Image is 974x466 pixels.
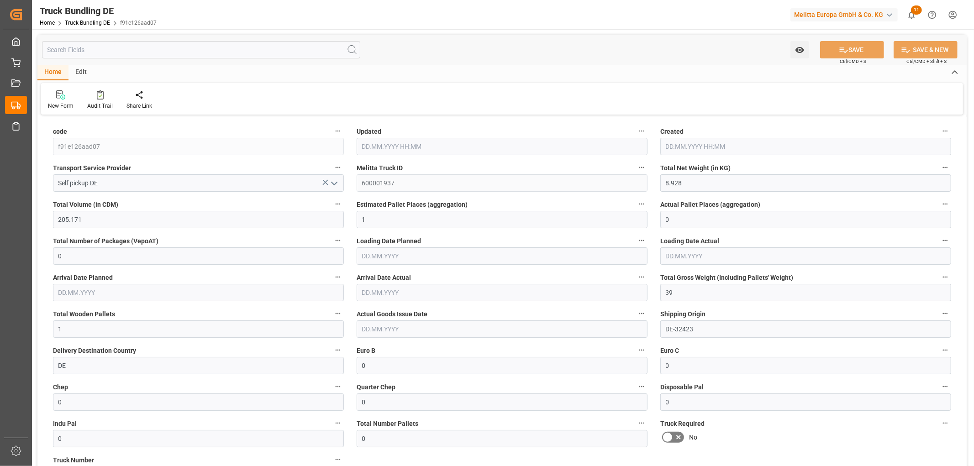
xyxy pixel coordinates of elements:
button: Arrival Date Planned [332,271,344,283]
button: Actual Goods Issue Date [636,308,648,319]
span: Actual Goods Issue Date [357,309,427,319]
a: Truck Bundling DE [65,20,110,26]
button: Truck Number [332,454,344,466]
span: Chep [53,382,68,392]
button: SAVE [820,41,884,58]
span: Total Net Weight (in KG) [660,163,731,173]
a: Home [40,20,55,26]
span: Ctrl/CMD + S [840,58,866,65]
div: Home [37,65,68,80]
span: Total Number Pallets [357,419,418,429]
input: DD.MM.YYYY [660,247,951,265]
span: Actual Pallet Places (aggregation) [660,200,760,209]
button: Loading Date Actual [939,235,951,246]
div: Melitta Europa GmbH & Co. KG [790,8,898,21]
span: Quarter Chep [357,382,395,392]
input: Search Fields [42,41,360,58]
button: Estimated Pallet Places (aggregation) [636,198,648,210]
span: Delivery Destination Country [53,346,136,356]
button: Melitta Truck ID [636,162,648,173]
button: Created [939,125,951,137]
span: Indu Pal [53,419,77,429]
button: open menu [790,41,809,58]
span: Arrival Date Planned [53,273,113,283]
span: Arrival Date Actual [357,273,411,283]
input: DD.MM.YYYY [357,247,648,265]
button: Loading Date Planned [636,235,648,246]
div: Share Link [126,102,152,110]
button: Disposable Pal [939,381,951,393]
button: Euro B [636,344,648,356]
button: Euro C [939,344,951,356]
button: Updated [636,125,648,137]
span: Disposable Pal [660,382,704,392]
button: Indu Pal [332,417,344,429]
span: Total Volume (in CDM) [53,200,118,209]
button: Melitta Europa GmbH & Co. KG [790,6,901,23]
span: Estimated Pallet Places (aggregation) [357,200,468,209]
span: Total Wooden Pallets [53,309,115,319]
button: open menu [327,176,341,190]
span: Loading Date Planned [357,236,421,246]
span: Loading Date Actual [660,236,719,246]
input: DD.MM.YYYY HH:MM [357,138,648,155]
span: Euro B [357,346,375,356]
button: Chep [332,381,344,393]
button: Total Net Weight (in KG) [939,162,951,173]
button: Total Wooden Pallets [332,308,344,319]
span: 11 [911,5,922,15]
button: Total Number of Packages (VepoAT) [332,235,344,246]
button: Actual Pallet Places (aggregation) [939,198,951,210]
button: Transport Service Provider [332,162,344,173]
span: Created [660,127,684,136]
span: Updated [357,127,381,136]
div: Audit Trail [87,102,113,110]
button: Delivery Destination Country [332,344,344,356]
button: code [332,125,344,137]
input: DD.MM.YYYY [357,320,648,338]
div: Truck Bundling DE [40,4,157,18]
span: Shipping Origin [660,309,705,319]
span: No [689,433,697,442]
button: show 11 new notifications [901,5,922,25]
span: Ctrl/CMD + Shift + S [906,58,947,65]
input: DD.MM.YYYY [357,284,648,301]
input: DD.MM.YYYY [53,284,344,301]
span: Total Gross Weight (Including Pallets' Weight) [660,273,793,283]
div: New Form [48,102,74,110]
span: Transport Service Provider [53,163,131,173]
span: Total Number of Packages (VepoAT) [53,236,158,246]
button: Quarter Chep [636,381,648,393]
button: Total Volume (in CDM) [332,198,344,210]
button: Total Number Pallets [636,417,648,429]
button: Shipping Origin [939,308,951,319]
span: Euro C [660,346,679,356]
button: Arrival Date Actual [636,271,648,283]
span: Truck Number [53,456,94,465]
button: SAVE & NEW [894,41,958,58]
span: code [53,127,67,136]
input: DD.MM.YYYY HH:MM [660,138,951,155]
span: Melitta Truck ID [357,163,403,173]
button: Help Center [922,5,942,25]
button: Truck Required [939,417,951,429]
div: Edit [68,65,94,80]
button: Total Gross Weight (Including Pallets' Weight) [939,271,951,283]
span: Truck Required [660,419,705,429]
